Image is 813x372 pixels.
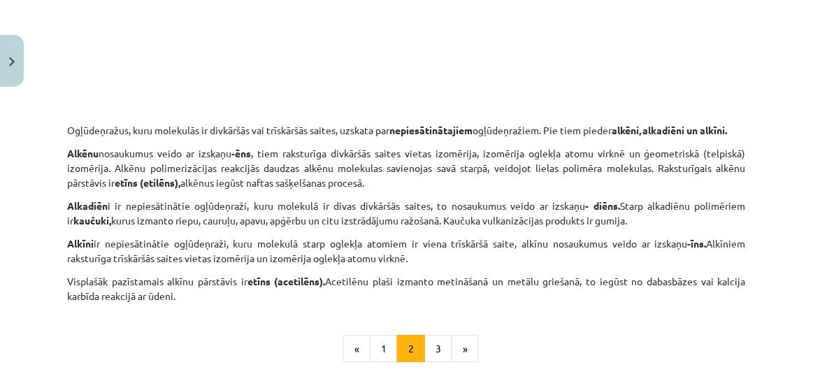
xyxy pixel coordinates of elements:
[67,199,108,212] b: Alkadiēn
[67,237,94,250] b: Alkīni
[424,335,452,363] button: 3
[370,335,398,363] button: 1
[67,199,746,228] p: i ir nepiesātinātie ogļūdeņraži, kuru molekulā ir divas divkāršās saites, to nosaukumus veido ar ...
[586,199,620,212] b: - diēns.
[452,335,479,363] button: »
[73,214,111,227] b: kaučuki,
[115,176,180,189] b: etīns (etilēns),
[231,147,251,159] b: -ēns
[9,57,15,66] img: icon-close-lesson-0947bae3869378f0d4975bcd49f059093ad1ed9edebbc8119c70593378902aed.svg
[397,335,425,363] button: 2
[688,237,707,250] b: -īns.
[67,147,99,159] b: Alkēnu
[247,275,326,287] b: etīns (acetilēns).
[67,108,746,138] p: Ogļūdeņražus, kuru molekulās ir divkāršās vai trīskāršās saites, uzskata par ogļūdeņražiem. Pie t...
[67,146,746,190] p: nosaukumus veido ar izskaņu , tiem raksturīga divkāršās saites vietas izomērija, izomērija oglekļ...
[67,274,746,303] p: Visplašāk pazīstamais alkīnu pārstāvis ir Acetilēnu plaši izmanto metināšanā un metālu griešanā, ...
[612,124,728,136] b: alkēni, alkadiēni un alkīni.
[67,236,746,266] p: ir nepiesātinātie ogļūdeņraži, kuru molekulā starp oglekļa atomiem ir viena trīskāršā saite, alkī...
[67,335,746,363] nav: Page navigation example
[389,124,473,136] b: nepiesātinātajiem
[343,335,370,363] button: «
